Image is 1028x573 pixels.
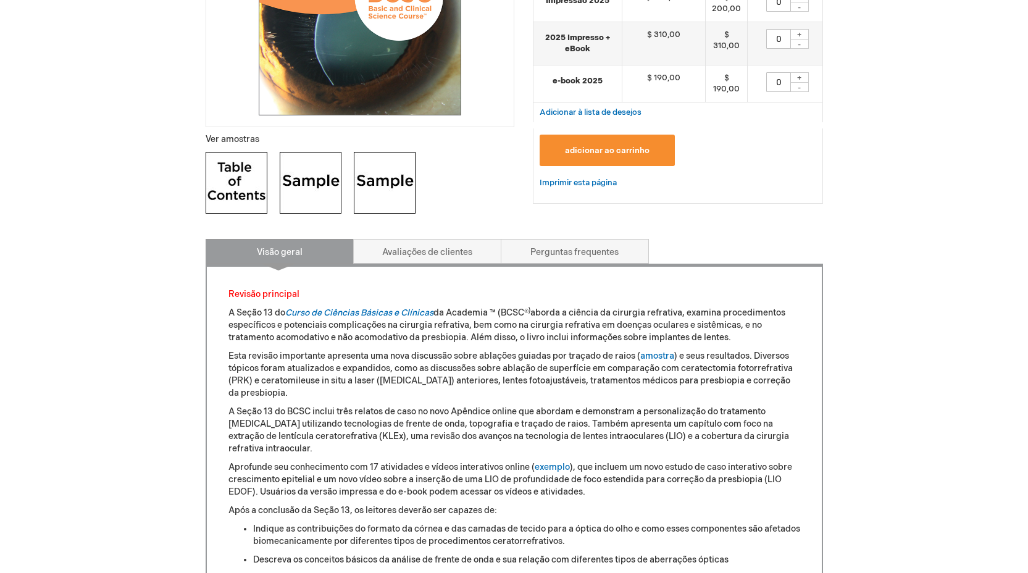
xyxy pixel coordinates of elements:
font: - [798,40,801,50]
font: - [798,83,801,93]
img: Clique para visualizar [206,152,267,214]
font: da Academia ™ (BCSC® [433,307,529,318]
a: Adicionar à lista de desejos [540,107,641,117]
input: Qtd. [766,72,791,92]
font: $ 190,00 [713,73,740,94]
font: Avaliações de clientes [382,247,472,257]
font: Indique as contribuições do formato da córnea e das camadas de tecido para a óptica do olho e com... [253,524,800,546]
font: Esta revisão importante apresenta uma nova discussão sobre ablações guiadas por traçado de raios ( [228,351,640,361]
a: Imprimir esta página [540,175,617,191]
button: adicionar ao carrinho [540,135,675,166]
img: Clique para visualizar [354,152,416,214]
a: Avaliações de clientes [353,239,501,264]
font: ) [529,307,530,314]
a: Visão geral [206,239,354,264]
a: amostra [640,351,674,361]
font: ), que incluem um novo estudo de caso interativo sobre crescimento epitelial e um novo vídeo sobr... [228,462,792,497]
font: aborda a ciência da cirurgia refrativa, examina procedimentos específicos e potenciais complicaçõ... [228,307,785,343]
font: 2025 Impresso + eBook [545,33,610,54]
font: $ 190,00 [647,73,680,83]
font: Imprimir esta página [540,178,617,188]
font: Descreva os conceitos básicos da análise de frente de onda e sua relação com diferentes tipos de ... [253,554,729,565]
font: e-book 2025 [553,76,603,86]
font: Aprofunde seu conhecimento com 17 atividades e vídeos interativos online ( [228,462,535,472]
font: A Seção 13 do BCSC inclui três relatos de caso no novo Apêndice online que abordam e demonstram a... [228,406,789,454]
font: Ver amostras [206,134,259,144]
img: Clique para visualizar [280,152,341,214]
a: exemplo [535,462,570,472]
font: + [797,73,801,83]
font: Perguntas frequentes [530,247,619,257]
font: Visão geral [257,247,303,257]
font: $ 310,00 [647,30,680,40]
font: A Seção 13 do [228,307,285,318]
a: Curso de Ciências Básicas e Clínicas [285,307,433,318]
font: + [797,30,801,40]
a: Perguntas frequentes [501,239,649,264]
font: adicionar ao carrinho [565,146,650,156]
font: Revisão principal [228,289,299,299]
font: - [798,3,801,13]
font: Após a conclusão da Seção 13, os leitores deverão ser capazes de: [228,505,497,516]
input: Qtd. [766,29,791,49]
font: $ 310,00 [713,30,740,51]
